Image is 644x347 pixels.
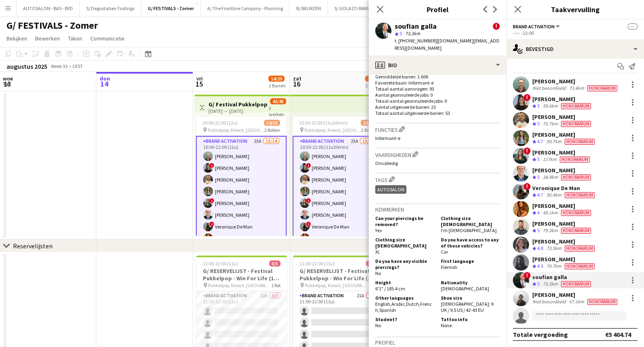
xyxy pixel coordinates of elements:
[532,78,619,85] div: [PERSON_NAME]
[292,79,302,89] span: 16
[545,263,563,270] div: 70.7km
[293,75,302,82] span: zat
[404,30,422,36] span: 73.3km
[541,174,559,181] div: 38.9km
[369,55,506,75] div: Bio
[375,258,434,270] h5: Do you have any visible piercings?
[264,127,280,133] span: 2 Rollen
[209,163,214,168] span: !
[366,83,383,89] div: 2 Banen
[532,131,596,138] div: [PERSON_NAME]
[328,0,406,16] button: S/ GOLAZO BRANDS (Sportizon)
[196,267,287,282] h3: G/ RESERVELIJST - Festival Pukkelpop - Win For Life (15-17/8)
[537,281,540,287] span: 5
[441,258,500,264] h5: First language
[565,192,595,198] span: Honorarium
[532,256,596,263] div: [PERSON_NAME]
[559,121,593,127] div: Medewerker heeft andere verloning dan de standaardverloning voor deze functie
[628,23,638,30] span: --
[208,101,269,108] h3: G/ Festival Pukkelpop - Win For Life (15-17/8)
[406,301,420,307] span: Dutch ,
[532,291,619,298] div: [PERSON_NAME]
[523,183,531,190] span: !
[90,35,125,42] span: Communicatie
[17,0,80,16] button: AUTOSALON - BAS - BYD
[541,227,559,234] div: 79.3km
[558,156,591,163] div: Medewerker heeft andere verloning dan de standaardverloning voor deze functie
[375,227,382,233] span: Yes
[375,86,500,92] p: Totaal aantal aanvragen: 93
[523,94,531,101] span: !
[264,120,280,126] span: 14/15
[375,339,500,346] h3: Profiel
[506,39,644,59] div: Bevestigd
[305,282,368,288] span: Pukkelpop, Kiewit, [GEOGRAPHIC_DATA]
[87,33,128,44] a: Communicatie
[299,120,348,126] span: 10:30-22:00 (11u30min)
[375,249,380,255] span: XL
[375,98,500,104] p: Totaal aantal geannuleerde jobs: 0
[545,192,563,199] div: 56.4km
[391,301,406,307] span: Arabic ,
[513,30,638,36] div: --:-- -22:00
[32,33,63,44] a: Bewerken
[306,163,311,168] span: !
[561,121,591,127] span: Honorarium
[293,136,383,317] app-card-role: Brand Activation23A13/1410:30-22:00 (11u30min)[PERSON_NAME]![PERSON_NAME][PERSON_NAME][PERSON_NAM...
[532,273,593,281] div: soufian galla
[6,35,27,42] span: Bekijken
[545,138,563,145] div: 59.7km
[441,316,500,322] h5: Tattoo info
[49,63,69,69] span: Week 33
[203,260,238,267] span: 11:00-22:00 (11u)
[532,184,596,192] div: Veronique De Man
[3,33,30,44] a: Bekijken
[532,167,593,174] div: [PERSON_NAME]
[561,281,591,287] span: Honorarium
[375,206,500,213] h3: Kenmerken
[375,270,381,276] span: No
[532,85,567,91] div: Niet beoordeeld
[532,202,593,209] div: [PERSON_NAME]
[375,295,434,301] h5: Other languages
[559,103,593,110] div: Medewerker heeft andere verloning dan de standaardverloning voor deze functie
[441,227,497,233] span: I'm [DEMOGRAPHIC_DATA]
[209,198,214,203] span: !
[565,245,595,252] span: Honorarium
[395,38,499,51] span: | [DOMAIN_NAME][EMAIL_ADDRESS][DOMAIN_NAME]
[269,260,281,267] span: 0/5
[201,0,290,16] button: A/ The Frontline Company - Planning
[441,215,500,227] h5: Clothing size [DEMOGRAPHIC_DATA]
[567,85,586,91] div: 73.4km
[293,116,383,236] app-job-card: 10:30-22:00 (11u30min)14/15 Pukkelpop, Kiewit, [GEOGRAPHIC_DATA]2 RollenBrand Activation23A13/141...
[375,301,432,313] span: French ,
[269,104,286,117] div: 3 werken
[559,227,593,234] div: Medewerker heeft andere verloning dan de standaardverloning voor deze functie
[532,220,593,227] div: [PERSON_NAME]
[523,147,531,154] span: !
[293,267,384,282] h3: G/ RESERVELIJST - Festival Pukkelpop - Win For Life (15-17/8)
[375,175,500,184] h3: Tags
[375,92,500,98] p: Aantal geannuleerde jobs: 0
[6,62,47,70] div: augustus 2025
[532,149,591,156] div: [PERSON_NAME]
[541,121,559,127] div: 70.7km
[513,330,568,339] div: Totale vergoeding
[586,298,619,305] div: Medewerker heeft andere verloning dan de standaardverloning voor deze functie
[208,108,269,114] div: [DATE] → [DATE]
[541,209,559,216] div: 49.1km
[375,135,400,141] span: Informant-e
[379,307,396,313] span: Spanish
[537,209,540,216] span: 4
[537,138,543,144] span: 4.7
[537,245,543,251] span: 4.8
[441,264,457,270] span: Flemish
[537,156,540,162] span: 5
[196,136,287,317] app-card-role: Brand Activation23A13/1410:00-22:00 (12u)[PERSON_NAME]![PERSON_NAME][PERSON_NAME][PERSON_NAME]![P...
[35,35,60,42] span: Bewerken
[375,150,500,159] h3: Vaardigheden
[395,38,437,44] span: t. [PHONE_NUMBER]
[563,192,596,199] div: Medewerker heeft andere verloning dan de standaardverloning voor deze functie
[493,23,500,30] span: !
